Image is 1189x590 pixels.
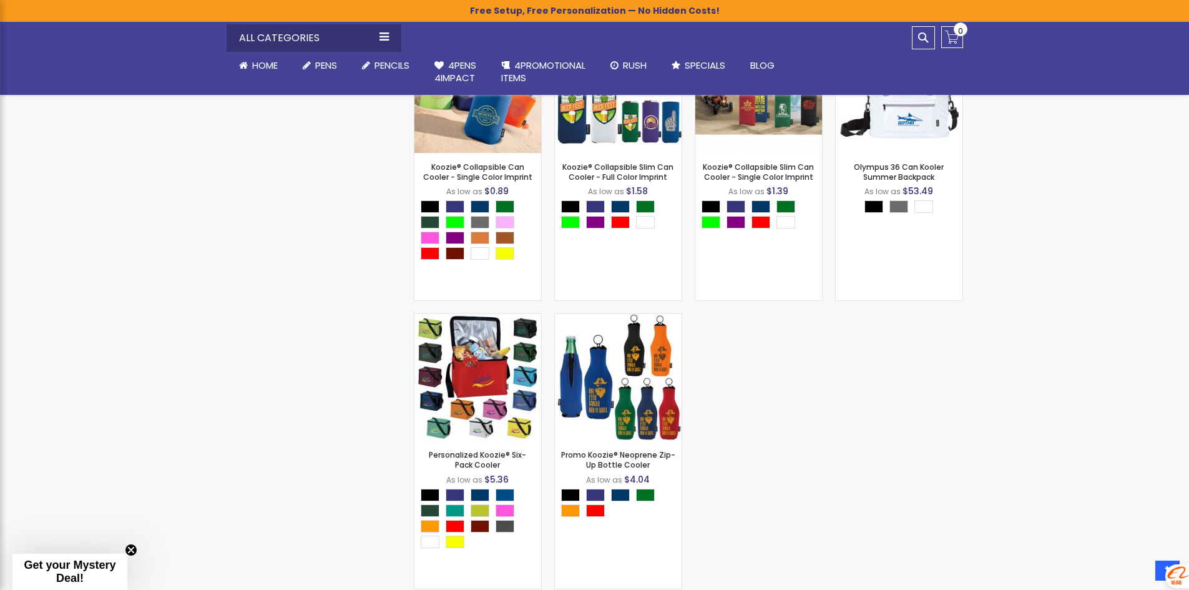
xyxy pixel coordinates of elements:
a: Koozie® Collapsible Slim Can Cooler - Full Color Imprint [562,162,673,182]
div: Apple Green [471,504,489,517]
div: Seafoam Green [446,504,464,517]
span: Home [252,59,278,72]
div: Royal Blue [586,200,605,213]
a: Promo Koozie® Neoprene Zip-Up Bottle Cooler [561,450,675,470]
div: Purple [446,232,464,244]
div: Smoke [496,520,514,533]
a: Rush [598,52,659,79]
div: Black [561,200,580,213]
div: Royal Blue [446,489,464,501]
div: Purple [727,216,745,229]
a: Specials [659,52,738,79]
div: Select A Color [702,200,822,232]
div: Lime Green [446,216,464,229]
div: Light Pink [496,216,514,229]
span: 0 [958,25,963,37]
span: As low as [864,186,901,197]
div: Red [421,247,439,260]
img: Personalized Koozie® Six-Pack Cooler [414,314,541,441]
span: 4PROMOTIONAL ITEMS [501,59,585,84]
span: $53.49 [903,185,933,197]
div: Black [561,489,580,501]
div: Hunter Green [421,504,439,517]
div: Green [496,200,514,213]
div: Pink [496,504,514,517]
div: Purple [586,216,605,229]
span: $1.39 [766,185,788,197]
div: Red [611,216,630,229]
div: White [776,216,795,229]
div: Pink [421,232,439,244]
div: Lime Green [702,216,720,229]
span: Get your Mystery Deal! [24,559,115,584]
div: White [914,200,933,213]
div: Yellow [446,536,464,548]
div: Select A Color [864,200,939,216]
div: Navy Blue [471,489,489,501]
span: $4.04 [624,473,650,486]
span: Pens [315,59,337,72]
div: Royal Blue [446,200,464,213]
div: Select A Color [561,489,682,520]
div: Green [776,200,795,213]
span: $5.36 [484,473,509,486]
div: Grey [471,216,489,229]
div: Select A Color [421,489,541,551]
div: Lime Green [561,216,580,229]
div: White [421,536,439,548]
a: Koozie® Collapsible Can Cooler - Single Color Imprint [423,162,532,182]
div: Hunter Green [421,216,439,229]
div: Bright Orange [471,232,489,244]
a: 4Pens4impact [422,52,489,92]
div: Navy Blue [751,200,770,213]
div: Burnt Orange [496,232,514,244]
span: As low as [446,474,482,485]
div: Red [586,504,605,517]
span: As low as [728,186,765,197]
div: Grey [889,200,908,213]
div: Yellow [496,247,514,260]
div: Select A Color [561,200,682,232]
div: Orange [561,504,580,517]
a: Blog [738,52,787,79]
a: 0 [941,26,963,48]
span: $1.58 [626,185,648,197]
div: All Categories [227,24,401,52]
div: Black [864,200,883,213]
div: Navy Blue [471,200,489,213]
div: Red [446,520,464,533]
span: As low as [446,186,482,197]
span: As low as [588,186,624,197]
a: Personalized Koozie® Six-Pack Cooler [414,313,541,324]
div: Maroon [471,520,489,533]
div: Royal Blue [586,489,605,501]
div: Green [636,200,655,213]
span: Specials [685,59,725,72]
a: Top [1155,561,1180,581]
div: Black [421,200,439,213]
a: Home [227,52,290,79]
span: 4Pens 4impact [434,59,476,84]
div: White [471,247,489,260]
span: Pencils [374,59,409,72]
div: Maroon [446,247,464,260]
span: $0.89 [484,185,509,197]
a: Personalized Koozie® Six-Pack Cooler [429,450,526,470]
div: Orange [421,520,439,533]
div: White [636,216,655,229]
button: Close teaser [125,544,137,556]
a: Pens [290,52,350,79]
span: Blog [750,59,775,72]
span: Rush [623,59,647,72]
a: Koozie® Collapsible Slim Can Cooler - Single Color Imprint [703,162,814,182]
div: Black [421,489,439,501]
a: Pencils [350,52,422,79]
div: Royal Blue [727,200,745,213]
div: Ocean Blue [496,489,514,501]
a: Promo Koozie® Neoprene Zip-Up Bottle Cooler [555,313,682,324]
div: Green [636,489,655,501]
div: Navy Blue [611,200,630,213]
a: Olympus 36 Can Kooler Summer Backpack [854,162,944,182]
span: As low as [586,474,622,485]
a: 4PROMOTIONALITEMS [489,52,598,92]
